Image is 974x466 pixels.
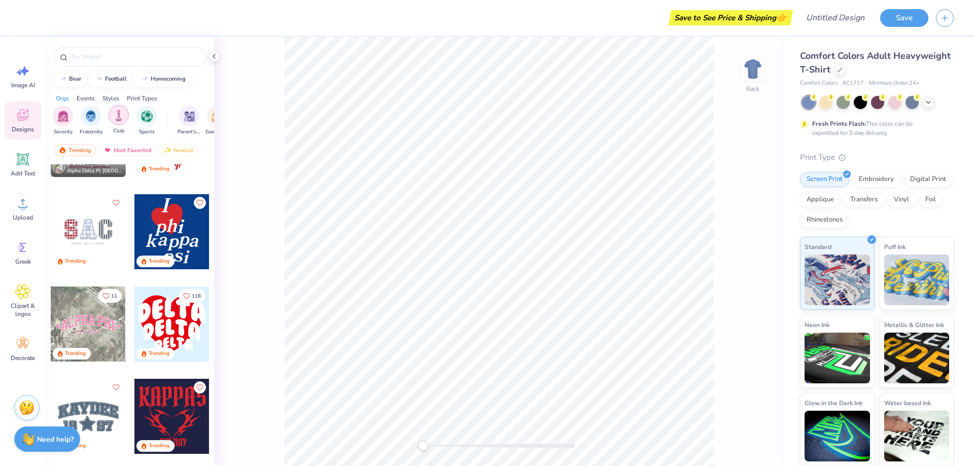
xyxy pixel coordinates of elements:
img: Metallic & Glitter Ink [884,333,950,383]
img: Fraternity Image [85,111,96,122]
span: Comfort Colors Adult Heavyweight T-Shirt [800,50,951,76]
div: Accessibility label [418,441,428,451]
span: Alpha Delta Pi, [GEOGRAPHIC_DATA][US_STATE] at [GEOGRAPHIC_DATA] [67,167,122,175]
div: Styles [102,94,119,103]
span: Image AI [11,81,35,89]
img: Neon Ink [805,333,870,383]
span: Glow in the Dark Ink [805,398,862,408]
div: Events [77,94,95,103]
div: Trending [54,144,96,156]
span: Clipart & logos [6,302,40,318]
span: Puff Ink [884,241,906,252]
div: filter for Game Day [205,106,229,136]
button: Like [179,289,205,303]
span: Greek [15,258,31,266]
div: bear [69,76,81,82]
div: filter for Parent's Weekend [178,106,201,136]
div: Orgs [56,94,69,103]
div: This color can be expedited for 5 day delivery. [812,119,937,137]
div: Most Favorited [99,144,156,156]
button: Like [194,197,206,209]
span: Metallic & Glitter Ink [884,319,944,330]
span: Water based Ink [884,398,931,408]
span: 11 [111,294,117,299]
div: filter for Sports [136,106,157,136]
div: Print Types [127,94,157,103]
div: Trending [65,258,86,265]
div: filter for Fraternity [80,106,102,136]
img: Water based Ink [884,411,950,461]
span: Comfort Colors [800,79,838,88]
div: Rhinestones [800,212,849,228]
img: trending.gif [58,147,66,154]
span: 118 [192,294,201,299]
div: football [105,76,127,82]
div: Trending [149,258,169,265]
div: homecoming [151,76,186,82]
div: Vinyl [887,192,916,207]
div: Applique [800,192,841,207]
div: Print Type [800,152,954,163]
span: # C1717 [843,79,864,88]
span: Game Day [205,128,229,136]
div: Trending [65,350,86,357]
span: Upload [13,213,33,222]
img: Standard [805,255,870,305]
img: Puff Ink [884,255,950,305]
button: filter button [205,106,229,136]
img: Sports Image [141,111,153,122]
strong: Need help? [37,435,74,444]
img: trend_line.gif [141,76,149,82]
span: Parent's Weekend [178,128,201,136]
button: Like [110,197,122,209]
span: Club [113,127,124,135]
div: Trending [149,350,169,357]
div: filter for Sorority [53,106,73,136]
span: Sorority [54,128,73,136]
img: trend_line.gif [95,76,103,82]
img: Parent's Weekend Image [184,111,195,122]
div: filter for Club [109,105,129,135]
span: Neon Ink [805,319,829,330]
button: filter button [109,106,129,136]
span: Minimum Order: 24 + [869,79,920,88]
input: Untitled Design [798,8,873,28]
button: filter button [178,106,201,136]
button: football [89,71,131,87]
div: Embroidery [852,172,900,187]
img: Sorority Image [57,111,69,122]
button: filter button [53,106,73,136]
span: 👉 [776,11,787,23]
img: Game Day Image [212,111,223,122]
img: trend_line.gif [59,76,67,82]
span: Designs [12,125,34,133]
img: newest.gif [164,147,172,154]
button: Like [194,381,206,393]
div: Digital Print [903,172,953,187]
div: Foil [919,192,943,207]
div: Back [746,84,759,93]
button: filter button [80,106,102,136]
button: Like [110,381,122,393]
img: most_fav.gif [103,147,112,154]
span: Fraternity [80,128,102,136]
button: homecoming [135,71,190,87]
div: Trending [149,165,169,173]
button: Save [880,9,928,27]
button: bear [53,71,86,87]
span: Add Text [11,169,35,177]
span: Standard [805,241,831,252]
div: Save to See Price & Shipping [671,10,790,25]
button: Like [98,289,122,303]
strong: Fresh Prints Flash: [812,120,866,128]
div: Trending [149,442,169,450]
span: Sports [139,128,155,136]
img: Glow in the Dark Ink [805,411,870,461]
span: Decorate [11,354,35,362]
div: Screen Print [800,172,849,187]
input: Try "Alpha" [70,52,200,62]
img: Back [743,59,763,79]
button: filter button [136,106,157,136]
img: Club Image [113,110,124,121]
div: Transfers [844,192,884,207]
